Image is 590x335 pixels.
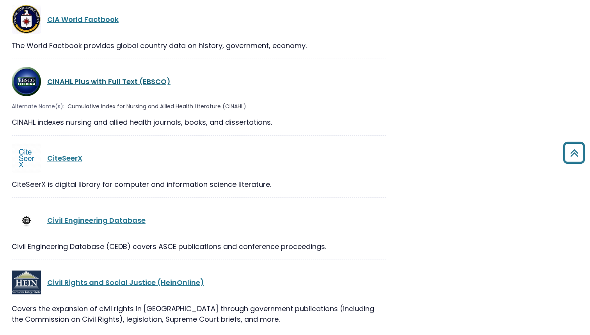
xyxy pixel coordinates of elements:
a: Back to Top [560,145,588,160]
div: CINAHL indexes nursing and allied health journals, books, and dissertations. [12,117,386,127]
a: Civil Rights and Social Justice (HeinOnline) [47,278,204,287]
a: CINAHL Plus with Full Text (EBSCO) [47,77,171,86]
div: Civil Engineering Database (CEDB) covers ASCE publications and conference proceedings. [12,241,386,252]
a: CIA World Factbook [47,14,119,24]
span: Cumulative Index for Nursing and Allied Health Literature (CINAHL) [68,102,246,111]
a: CiteSeerX [47,153,82,163]
span: Alternate Name(s): [12,102,64,111]
div: CiteSeerX is digital library for computer and information science literature. [12,179,386,190]
p: Covers the expansion of civil rights in [GEOGRAPHIC_DATA] through government publications (includ... [12,303,386,324]
a: Civil Engineering Database [47,215,146,225]
div: The World Factbook provides global country data on history, government, economy. [12,40,386,51]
